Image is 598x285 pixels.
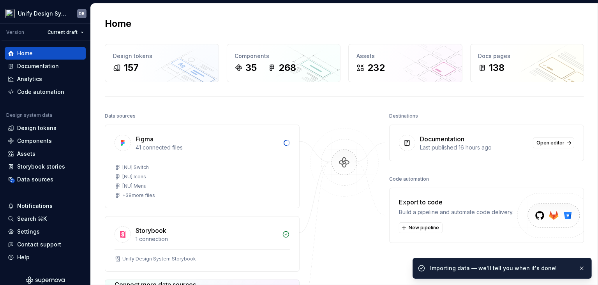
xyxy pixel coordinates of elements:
div: 35 [246,62,257,74]
h2: Home [105,18,131,30]
div: Storybook [136,226,166,235]
div: Design tokens [113,52,211,60]
a: Assets232 [348,44,462,82]
div: Home [17,49,33,57]
div: Contact support [17,241,61,248]
div: Importing data — we'll tell you when it's done! [430,264,572,272]
button: Current draft [44,27,87,38]
div: Unify Design System [18,10,68,18]
div: Build a pipeline and automate code delivery. [399,208,513,216]
svg: Supernova Logo [26,276,65,284]
a: Storybook stories [5,160,86,173]
div: Data sources [105,111,136,121]
div: DB [79,11,85,17]
div: 138 [489,62,505,74]
div: [NU] Switch [122,164,149,171]
div: Components [235,52,333,60]
div: Help [17,253,30,261]
div: Storybook stories [17,163,65,171]
a: Design tokens157 [105,44,219,82]
button: Help [5,251,86,264]
a: Documentation [5,60,86,72]
div: Analytics [17,75,42,83]
div: Data sources [17,176,53,183]
div: Docs pages [478,52,576,60]
img: 9fdcaa03-8f0a-443d-a87d-0c72d3ba2d5b.png [5,9,15,18]
div: 1 connection [136,235,277,243]
div: [NU] Icons [122,174,146,180]
div: Assets [17,150,35,158]
a: Docs pages138 [470,44,584,82]
div: 268 [279,62,296,74]
div: Last published 16 hours ago [420,144,528,151]
a: Open editor [533,137,574,148]
div: Export to code [399,197,513,207]
button: Search ⌘K [5,213,86,225]
div: Version [6,29,24,35]
div: 232 [367,62,385,74]
div: 157 [124,62,139,74]
div: Components [17,137,52,145]
button: Notifications [5,200,86,212]
div: + 38 more files [122,192,155,199]
div: Design tokens [17,124,56,132]
div: Settings [17,228,40,236]
div: Code automation [17,88,64,96]
div: 41 connected files [136,144,279,151]
div: Documentation [17,62,59,70]
a: Storybook1 connectionUnify Design System Storybook [105,216,300,272]
a: Assets [5,148,86,160]
a: Settings [5,225,86,238]
a: Code automation [5,86,86,98]
div: Code automation [389,174,429,185]
div: [NU] Menu [122,183,146,189]
button: Unify Design SystemDB [2,5,89,22]
div: Figma [136,134,153,144]
div: Assets [356,52,454,60]
span: Current draft [48,29,78,35]
a: Design tokens [5,122,86,134]
div: Design system data [6,112,52,118]
span: New pipeline [409,225,439,231]
a: Data sources [5,173,86,186]
button: New pipeline [399,222,443,233]
div: Destinations [389,111,418,121]
button: Contact support [5,238,86,251]
span: Open editor [536,140,564,146]
a: Figma41 connected files[NU] Switch[NU] Icons[NU] Menu+38more files [105,125,300,208]
div: Unify Design System Storybook [122,256,196,262]
a: Home [5,47,86,60]
div: Documentation [420,134,464,144]
div: Notifications [17,202,53,210]
a: Analytics [5,73,86,85]
a: Components35268 [227,44,341,82]
div: Search ⌘K [17,215,47,223]
a: Components [5,135,86,147]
